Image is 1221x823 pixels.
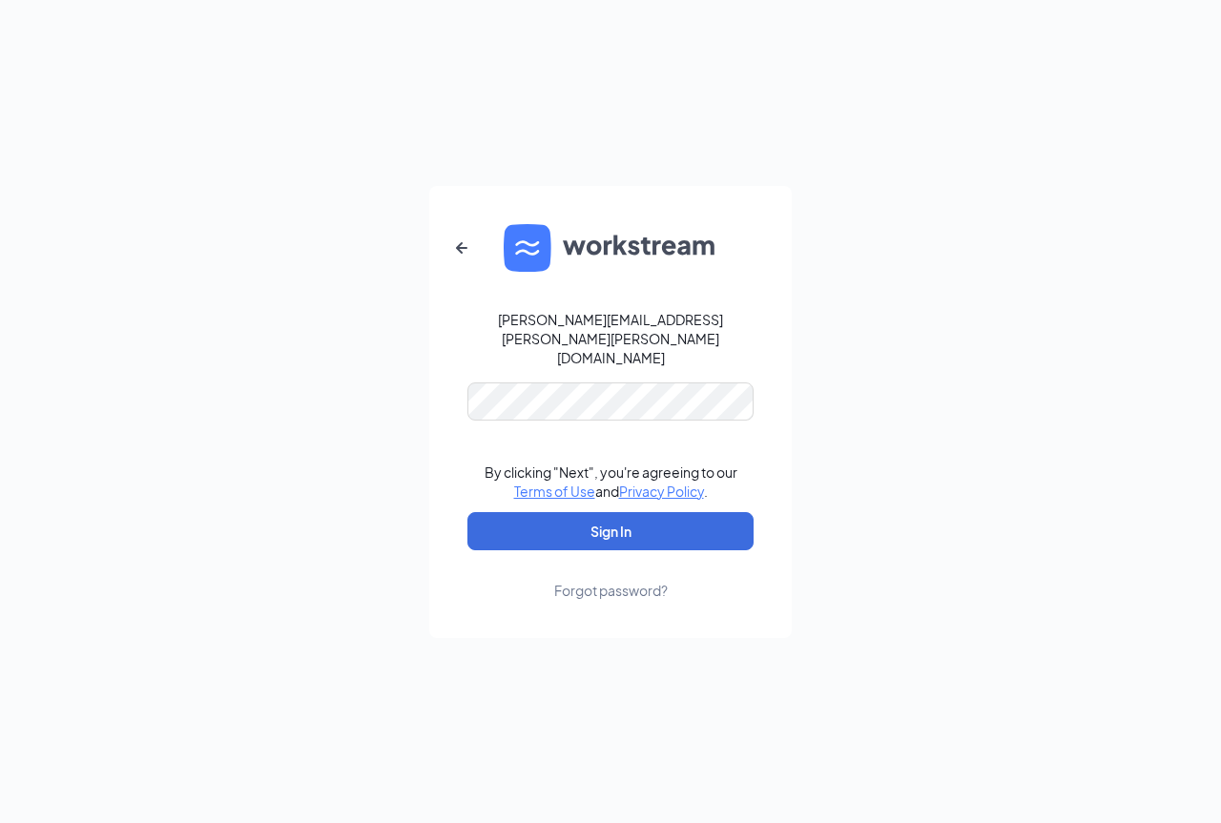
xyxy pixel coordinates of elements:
[485,463,737,501] div: By clicking "Next", you're agreeing to our and .
[439,225,485,271] button: ArrowLeftNew
[504,224,717,272] img: WS logo and Workstream text
[467,310,754,367] div: [PERSON_NAME][EMAIL_ADDRESS][PERSON_NAME][PERSON_NAME][DOMAIN_NAME]
[619,483,704,500] a: Privacy Policy
[467,512,754,550] button: Sign In
[514,483,595,500] a: Terms of Use
[554,550,668,600] a: Forgot password?
[554,581,668,600] div: Forgot password?
[450,237,473,259] svg: ArrowLeftNew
